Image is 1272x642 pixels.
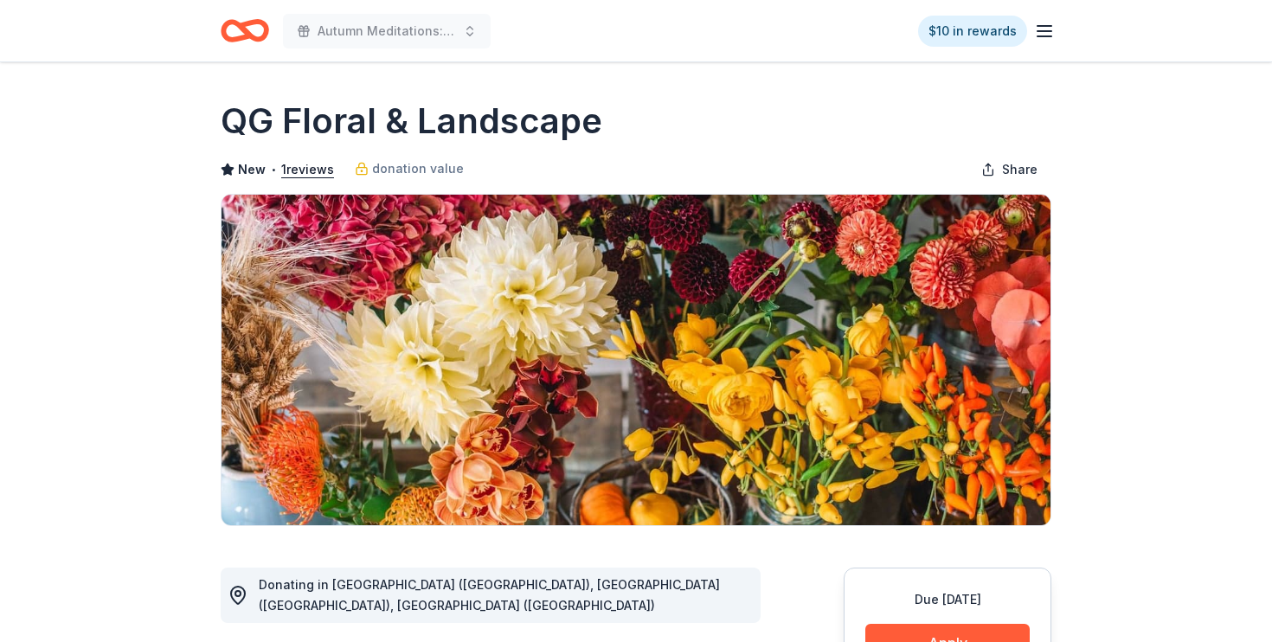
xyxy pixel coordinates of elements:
[318,21,456,42] span: Autumn Meditations: NYWC at 41
[238,159,266,180] span: New
[372,158,464,179] span: donation value
[259,577,720,613] span: Donating in [GEOGRAPHIC_DATA] ([GEOGRAPHIC_DATA]), [GEOGRAPHIC_DATA] ([GEOGRAPHIC_DATA]), [GEOGRA...
[221,10,269,51] a: Home
[865,589,1030,610] div: Due [DATE]
[283,14,491,48] button: Autumn Meditations: NYWC at 41
[355,158,464,179] a: donation value
[222,195,1050,525] img: Image for QG Floral & Landscape
[221,97,602,145] h1: QG Floral & Landscape
[271,163,277,177] span: •
[281,159,334,180] button: 1reviews
[967,152,1051,187] button: Share
[1002,159,1038,180] span: Share
[918,16,1027,47] a: $10 in rewards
